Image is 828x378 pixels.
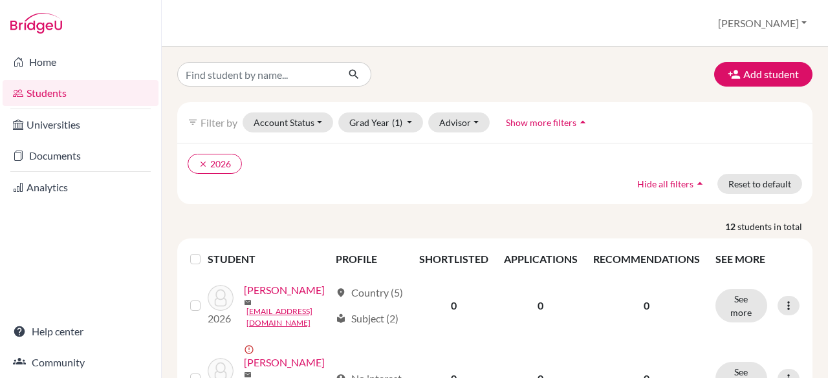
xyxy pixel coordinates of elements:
span: Filter by [201,116,237,129]
span: error_outline [244,344,257,355]
p: 0 [593,298,700,313]
strong: 12 [725,220,737,233]
button: Show more filtersarrow_drop_up [495,112,600,132]
div: Subject (2) [336,311,398,326]
td: 0 [496,275,585,337]
button: [PERSON_NAME] [712,11,812,36]
p: 2026 [208,311,234,326]
th: PROFILE [328,244,411,275]
a: [PERSON_NAME] [244,282,325,298]
img: Agasti, Aarya [208,285,234,311]
a: Documents [3,143,158,169]
button: Reset to default [717,174,802,194]
a: [EMAIL_ADDRESS][DOMAIN_NAME] [246,306,330,329]
button: Account Status [243,112,333,132]
span: (1) [392,117,402,128]
a: Community [3,350,158,375]
img: Bridge-U [10,13,62,34]
a: Students [3,80,158,106]
a: [PERSON_NAME] [244,355,325,370]
span: mail [244,299,252,306]
button: clear2026 [188,154,242,174]
a: Universities [3,112,158,138]
button: Add student [714,62,812,87]
i: arrow_drop_up [576,116,589,129]
th: SEE MORE [708,244,807,275]
button: Advisor [428,112,490,132]
a: Help center [3,319,158,344]
button: Hide all filtersarrow_drop_up [626,174,717,194]
th: SHORTLISTED [411,244,496,275]
th: RECOMMENDATIONS [585,244,708,275]
i: arrow_drop_up [693,177,706,190]
td: 0 [411,275,496,337]
button: Grad Year(1) [338,112,424,132]
span: Hide all filters [637,178,693,189]
th: STUDENT [208,244,328,275]
a: Analytics [3,174,158,200]
th: APPLICATIONS [496,244,585,275]
span: local_library [336,313,346,324]
input: Find student by name... [177,62,338,87]
i: filter_list [188,117,198,127]
div: Country (5) [336,285,403,300]
span: students in total [737,220,812,233]
a: Home [3,49,158,75]
i: clear [199,160,208,169]
button: See more [715,289,767,322]
span: location_on [336,288,346,298]
span: Show more filters [506,117,576,128]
